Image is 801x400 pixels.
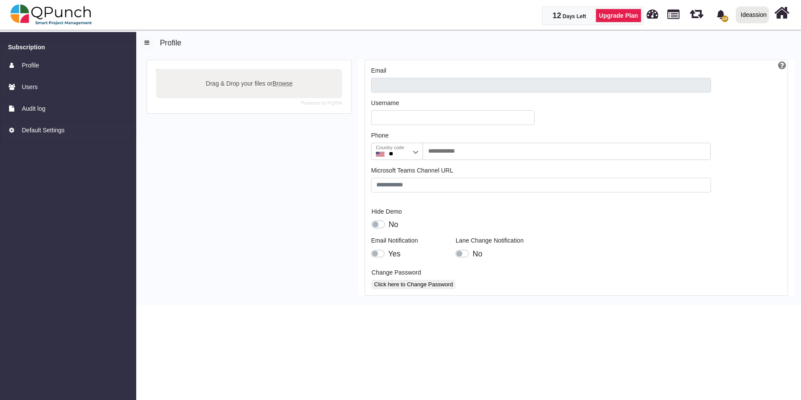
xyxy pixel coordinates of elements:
span: Dashboard [647,5,658,18]
span: 20 [721,16,728,22]
a: Upgrade Plan [596,9,641,22]
span: Browse [272,80,293,87]
span: Projects [667,6,679,19]
a: Ideassion [732,0,772,29]
span: Days Left [563,13,586,19]
legend: Phone [371,131,711,143]
label: Country code [376,144,404,151]
span: Profile [22,61,39,70]
label: No [473,248,482,259]
div: Ideassion [741,7,767,22]
span: Audit log [22,104,45,113]
label: Yes [388,248,400,259]
legend: Lane Change Notification [455,236,561,248]
a: Help [777,58,788,72]
svg: bell fill [716,10,725,19]
legend: Microsoft Teams Channel URL [371,166,711,178]
span: Default Settings [22,126,64,135]
button: Click here to Change Password [372,280,455,289]
label: Change Password [365,266,471,280]
img: qpunch-sp.fa6292f.png [10,2,92,28]
a: bell fill20 [711,0,732,28]
label: Drag & Drop your files or [203,76,296,91]
span: Users [22,83,38,92]
h5: Profile [140,36,795,48]
label: No [388,219,398,230]
div: Notification [713,6,728,22]
legend: Email Notification [371,236,455,248]
h6: Subscription [8,44,45,51]
legend: Email [371,66,711,78]
span: 12 [552,11,561,20]
legend: Username [371,99,535,110]
a: Powered by PQINA [301,101,342,105]
i: Home [774,5,789,21]
label: Hide Demo [365,205,436,219]
span: Iteration [690,4,703,19]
